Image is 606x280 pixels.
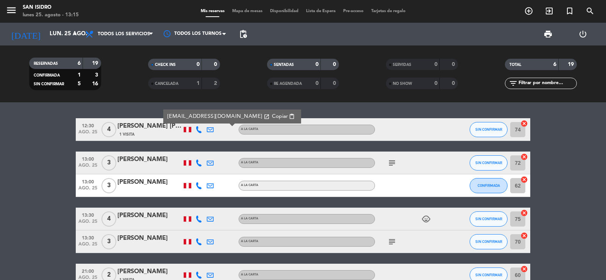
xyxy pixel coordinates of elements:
[241,184,258,187] span: A la carta
[520,265,528,273] i: cancel
[470,234,508,249] button: SIN CONFIRMAR
[524,6,533,16] i: add_circle_outline
[117,177,182,187] div: [PERSON_NAME]
[78,233,97,242] span: 13:30
[393,63,411,67] span: SERVIDAS
[266,9,302,13] span: Disponibilidad
[509,79,518,88] i: filter_list
[518,79,576,88] input: Filtrar por nombre...
[568,62,575,67] strong: 19
[117,155,182,164] div: [PERSON_NAME]
[241,128,258,131] span: A la carta
[387,237,397,246] i: subject
[102,122,116,137] span: 4
[452,81,456,86] strong: 0
[387,158,397,167] i: subject
[367,9,409,13] span: Tarjetas de regalo
[475,239,502,244] span: SIN CONFIRMAR
[241,217,258,220] span: A la carta
[78,242,97,250] span: ago. 25
[475,273,502,277] span: SIN CONFIRMAR
[241,240,258,243] span: A la carta
[117,121,182,131] div: [PERSON_NAME] [PERSON_NAME]
[117,211,182,221] div: [PERSON_NAME]
[92,81,100,86] strong: 16
[78,163,97,172] span: ago. 25
[520,209,528,217] i: cancel
[34,74,60,77] span: CONFIRMADA
[264,114,270,120] i: open_in_new
[553,62,556,67] strong: 6
[565,23,600,45] div: LOG OUT
[434,81,437,86] strong: 0
[78,186,97,194] span: ago. 25
[78,154,97,163] span: 13:00
[78,210,97,219] span: 13:30
[470,178,508,193] button: CONFIRMADA
[78,266,97,275] span: 21:00
[333,81,337,86] strong: 0
[241,273,258,276] span: A la carta
[470,211,508,227] button: SIN CONFIRMAR
[434,62,437,67] strong: 0
[197,62,200,67] strong: 0
[520,232,528,239] i: cancel
[214,81,219,86] strong: 2
[167,112,270,121] a: [EMAIL_ADDRESS][DOMAIN_NAME]open_in_new
[470,122,508,137] button: SIN CONFIRMAR
[509,63,521,67] span: TOTAL
[70,30,80,39] i: arrow_drop_down
[155,63,176,67] span: CHECK INS
[119,131,134,138] span: 1 Visita
[272,113,288,120] span: Copiar
[102,234,116,249] span: 3
[155,82,178,86] span: CANCELADA
[98,31,150,37] span: Todos los servicios
[23,11,79,19] div: lunes 25. agosto - 13:15
[565,6,574,16] i: turned_in_not
[78,219,97,228] span: ago. 25
[78,72,81,78] strong: 1
[78,121,97,130] span: 12:30
[23,4,79,11] div: San Isidro
[333,62,337,67] strong: 0
[393,82,412,86] span: NO SHOW
[197,9,228,13] span: Mis reservas
[545,6,554,16] i: exit_to_app
[520,176,528,183] i: cancel
[117,267,182,277] div: [PERSON_NAME]
[475,161,502,165] span: SIN CONFIRMAR
[6,5,17,16] i: menu
[315,62,319,67] strong: 0
[102,178,116,193] span: 3
[92,61,100,66] strong: 19
[422,214,431,224] i: child_care
[475,217,502,221] span: SIN CONFIRMAR
[544,30,553,39] span: print
[339,9,367,13] span: Pre-acceso
[289,114,295,119] span: content_paste
[78,81,81,86] strong: 5
[586,6,595,16] i: search
[6,5,17,19] button: menu
[478,183,500,188] span: CONFIRMADA
[214,62,219,67] strong: 0
[228,9,266,13] span: Mapa de mesas
[34,62,58,66] span: RESERVADAS
[315,81,319,86] strong: 0
[520,153,528,161] i: cancel
[239,30,248,39] span: pending_actions
[6,26,46,42] i: [DATE]
[274,82,302,86] span: RE AGENDADA
[197,81,200,86] strong: 1
[117,233,182,243] div: [PERSON_NAME]
[470,155,508,171] button: SIN CONFIRMAR
[302,9,339,13] span: Lista de Espera
[78,177,97,186] span: 13:00
[102,155,116,171] span: 3
[102,211,116,227] span: 4
[520,120,528,127] i: cancel
[475,127,502,131] span: SIN CONFIRMAR
[270,112,297,121] button: Copiarcontent_paste
[578,30,587,39] i: power_settings_new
